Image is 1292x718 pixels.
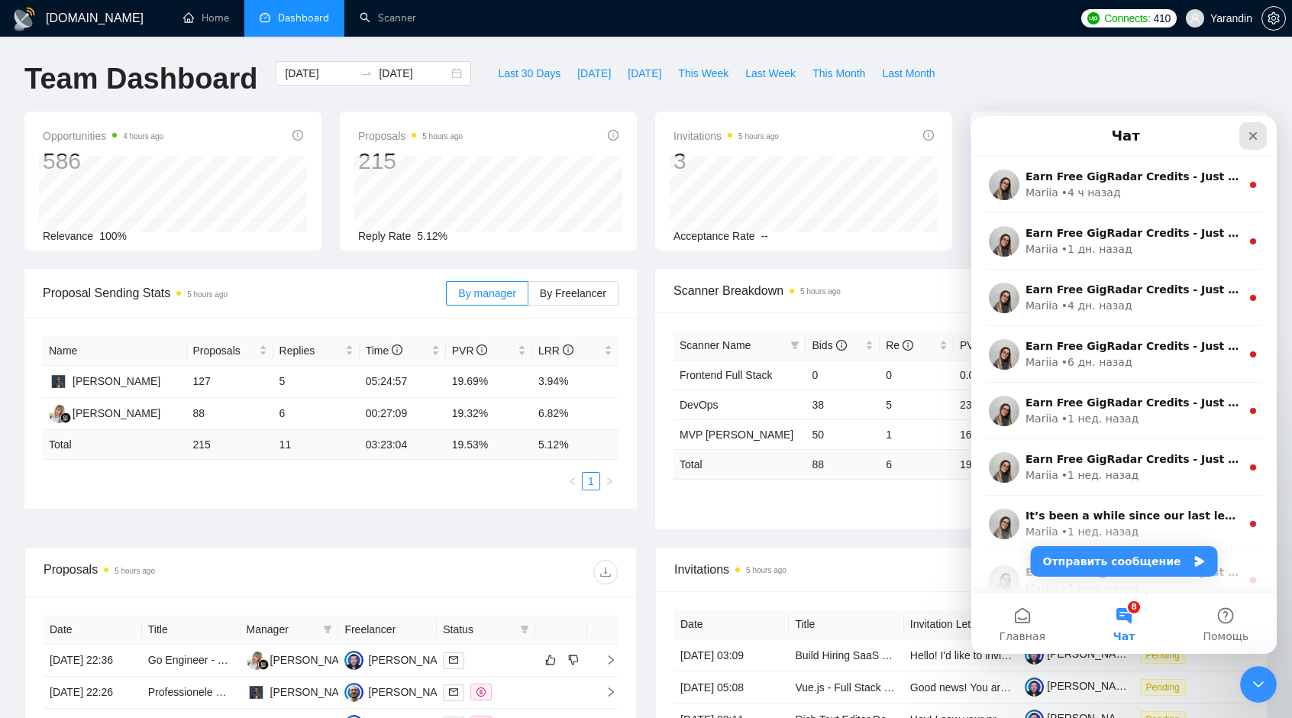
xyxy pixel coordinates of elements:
[789,671,903,703] td: Vue.js - Full Stack Developer
[569,61,619,86] button: [DATE]
[187,290,228,299] time: 5 hours ago
[360,430,446,460] td: 03:23:04
[1104,10,1150,27] span: Connects:
[247,685,358,697] a: DS[PERSON_NAME]
[449,687,458,697] span: mail
[795,649,1042,661] a: Build Hiring SaaS MVP – 5-Week Project (Web App)
[806,390,880,419] td: 38
[520,625,529,634] span: filter
[1140,681,1192,693] a: Pending
[44,560,331,584] div: Proposals
[43,147,163,176] div: 586
[49,406,160,419] a: AK[PERSON_NAME]
[954,449,1028,479] td: 19.32 %
[532,430,619,460] td: 5.12 %
[1025,645,1044,665] img: c19bXfwnFqFTzHSq8co447gy_X-51O090Hh8gnVypaJy5sPOBYmdyENk2OyO4zG79X
[541,651,560,669] button: like
[123,132,163,141] time: 4 hours ago
[49,372,68,391] img: DS
[446,398,532,430] td: 19.32%
[1087,12,1100,24] img: upwork-logo.png
[360,398,446,430] td: 00:27:09
[680,369,772,381] a: Frontend Full Stack
[358,147,463,176] div: 215
[260,12,270,23] span: dashboard
[577,65,611,82] span: [DATE]
[142,615,241,645] th: Title
[812,339,846,351] span: Bids
[904,610,1019,639] th: Invitation Letter
[449,655,458,665] span: mail
[392,344,402,355] span: info-circle
[24,61,257,97] h1: Team Dashboard
[954,419,1028,449] td: 16.00%
[247,621,318,638] span: Manager
[800,287,841,296] time: 5 hours ago
[187,336,273,366] th: Proposals
[593,655,616,665] span: right
[344,653,456,665] a: VH[PERSON_NAME]
[115,567,155,575] time: 5 hours ago
[874,61,943,86] button: Last Month
[99,230,127,242] span: 100%
[273,430,360,460] td: 11
[517,618,532,641] span: filter
[247,653,358,665] a: AK[PERSON_NAME]
[532,398,619,430] td: 6.82%
[568,477,577,486] span: left
[738,132,779,141] time: 5 hours ago
[49,404,68,423] img: AK
[1140,679,1186,696] span: Pending
[673,230,755,242] span: Acceptance Rate
[593,687,616,697] span: right
[360,67,373,79] span: to
[737,61,804,86] button: Last Week
[680,429,793,441] a: MVP [PERSON_NAME]
[568,654,579,666] span: dislike
[292,130,303,141] span: info-circle
[563,344,573,355] span: info-circle
[1240,666,1277,703] iframe: Intercom live chat
[358,230,411,242] span: Reply Rate
[498,65,560,82] span: Last 30 Days
[600,472,619,490] li: Next Page
[886,339,913,351] span: Re
[279,342,342,359] span: Replies
[564,651,583,669] button: dislike
[670,61,737,86] button: This Week
[1140,648,1192,661] a: Pending
[73,373,160,390] div: [PERSON_NAME]
[971,116,1277,654] iframe: Intercom live chat
[600,472,619,490] button: right
[594,566,617,578] span: download
[812,65,865,82] span: This Month
[1261,6,1286,31] button: setting
[673,127,779,145] span: Invitations
[790,341,799,350] span: filter
[489,61,569,86] button: Last 30 Days
[320,618,335,641] span: filter
[446,366,532,398] td: 19.69%
[44,645,142,677] td: [DATE] 22:36
[183,11,229,24] a: homeHome
[193,342,256,359] span: Proposals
